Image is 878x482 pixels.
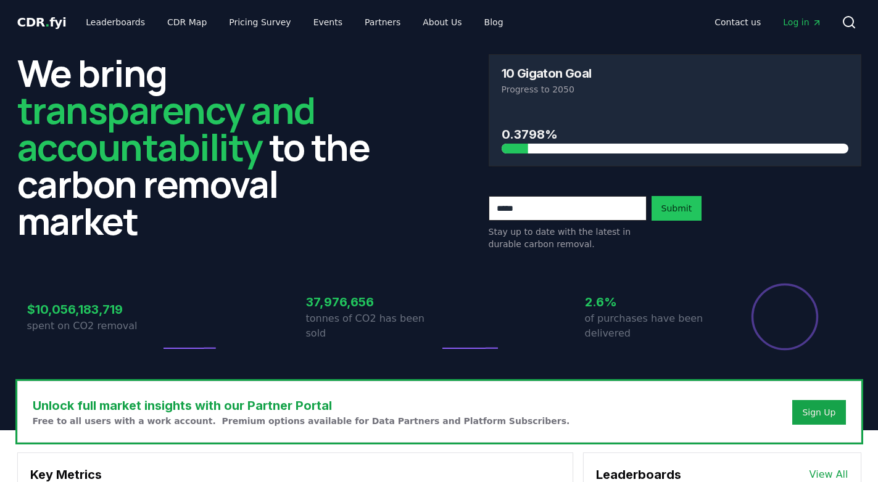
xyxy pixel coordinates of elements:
span: . [45,15,49,30]
a: Sign Up [802,406,835,419]
p: Stay up to date with the latest in durable carbon removal. [489,226,647,250]
p: Progress to 2050 [502,83,848,96]
span: transparency and accountability [17,84,315,172]
a: CDR.fyi [17,14,67,31]
h3: 2.6% [585,293,718,311]
p: tonnes of CO2 has been sold [306,311,439,341]
a: CDR Map [157,11,217,33]
div: Percentage of sales delivered [750,282,819,351]
a: Log in [773,11,831,33]
h3: 10 Gigaton Goal [502,67,592,80]
a: Contact us [705,11,771,33]
a: Blog [474,11,513,33]
a: Pricing Survey [219,11,300,33]
a: About Us [413,11,471,33]
h3: 0.3798% [502,125,848,144]
h3: $10,056,183,719 [27,300,160,319]
p: Free to all users with a work account. Premium options available for Data Partners and Platform S... [33,415,570,427]
h3: Unlock full market insights with our Partner Portal [33,396,570,415]
a: Leaderboards [76,11,155,33]
a: View All [810,467,848,482]
h2: We bring to the carbon removal market [17,54,390,239]
a: Partners [355,11,410,33]
p: of purchases have been delivered [585,311,718,341]
h3: 37,976,656 [306,293,439,311]
span: CDR fyi [17,15,67,30]
span: Log in [783,16,821,28]
p: spent on CO2 removal [27,319,160,333]
button: Submit [652,196,702,221]
nav: Main [705,11,831,33]
button: Sign Up [792,400,845,425]
nav: Main [76,11,513,33]
a: Events [304,11,352,33]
